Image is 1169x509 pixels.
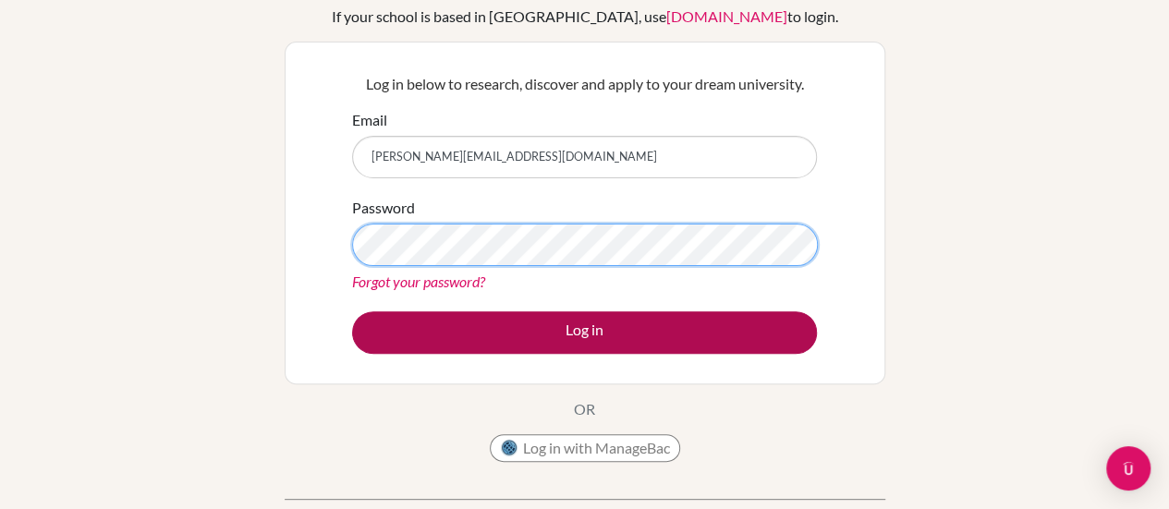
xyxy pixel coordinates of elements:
[352,73,817,95] p: Log in below to research, discover and apply to your dream university.
[332,6,838,28] div: If your school is based in [GEOGRAPHIC_DATA], use to login.
[352,109,387,131] label: Email
[1106,446,1151,491] div: Open Intercom Messenger
[666,7,787,25] a: [DOMAIN_NAME]
[352,311,817,354] button: Log in
[352,273,485,290] a: Forgot your password?
[352,197,415,219] label: Password
[574,398,595,420] p: OR
[490,434,680,462] button: Log in with ManageBac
